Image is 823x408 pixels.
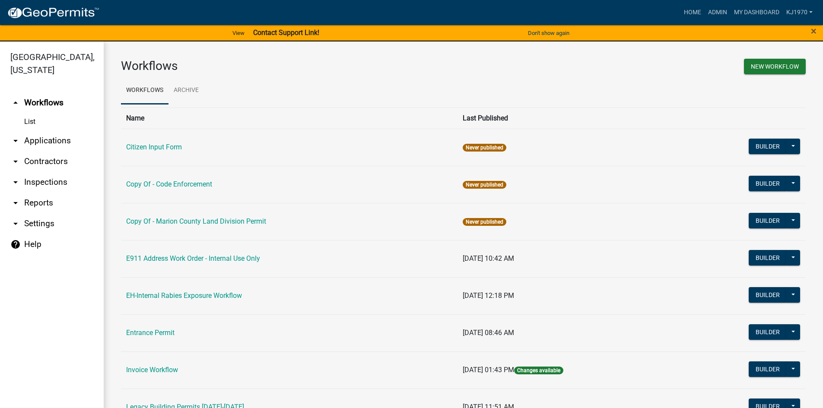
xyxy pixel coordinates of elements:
[10,218,21,229] i: arrow_drop_down
[121,77,168,104] a: Workflows
[811,26,817,36] button: Close
[126,180,212,188] a: Copy Of - Code Enforcement
[126,143,182,151] a: Citizen Input Form
[126,291,242,300] a: EH-Internal Rabies Exposure Workflow
[514,367,563,374] span: Changes available
[731,4,783,21] a: My Dashboard
[463,291,514,300] span: [DATE] 12:18 PM
[126,254,260,263] a: E911 Address Work Order - Internal Use Only
[10,136,21,146] i: arrow_drop_down
[463,366,514,374] span: [DATE] 01:43 PM
[705,4,731,21] a: Admin
[524,26,573,40] button: Don't show again
[783,4,816,21] a: kj1970
[126,366,178,374] a: Invoice Workflow
[811,25,817,37] span: ×
[749,250,787,266] button: Builder
[744,59,806,74] button: New Workflow
[749,324,787,340] button: Builder
[749,176,787,191] button: Builder
[680,4,705,21] a: Home
[10,98,21,108] i: arrow_drop_up
[463,254,514,263] span: [DATE] 10:42 AM
[463,144,506,152] span: Never published
[749,361,787,377] button: Builder
[121,108,458,129] th: Name
[168,77,204,104] a: Archive
[229,26,248,40] a: View
[10,198,21,208] i: arrow_drop_down
[749,139,787,154] button: Builder
[458,108,680,129] th: Last Published
[463,181,506,189] span: Never published
[121,59,457,73] h3: Workflows
[10,239,21,250] i: help
[10,156,21,167] i: arrow_drop_down
[463,329,514,337] span: [DATE] 08:46 AM
[749,287,787,303] button: Builder
[253,28,319,37] strong: Contact Support Link!
[463,218,506,226] span: Never published
[749,213,787,228] button: Builder
[126,329,175,337] a: Entrance Permit
[126,217,266,225] a: Copy Of - Marion County Land Division Permit
[10,177,21,187] i: arrow_drop_down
